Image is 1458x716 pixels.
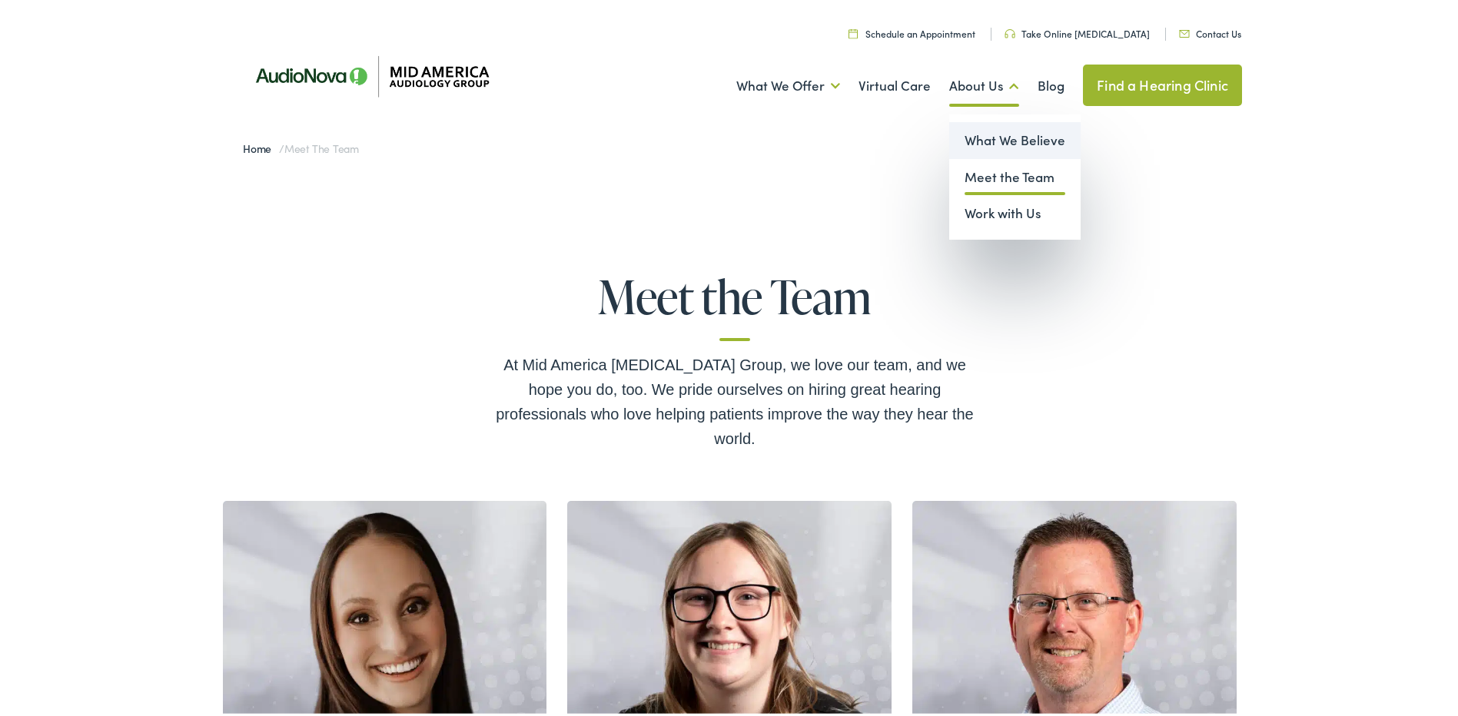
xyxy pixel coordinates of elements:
h1: Meet the Team [489,268,981,338]
a: About Us [949,55,1019,111]
span: / [243,138,359,153]
a: Home [243,138,279,153]
a: Virtual Care [859,55,931,111]
a: Meet the Team [949,156,1081,193]
img: utility icon [1179,27,1190,35]
a: What We Believe [949,119,1081,156]
img: utility icon [849,25,858,35]
a: What We Offer [736,55,840,111]
a: Schedule an Appointment [849,24,975,37]
img: utility icon [1005,26,1015,35]
a: Work with Us [949,192,1081,229]
span: Meet the Team [284,138,359,153]
div: At Mid America [MEDICAL_DATA] Group, we love our team, and we hope you do, too. We pride ourselve... [489,350,981,448]
a: Contact Us [1179,24,1241,37]
a: Take Online [MEDICAL_DATA] [1005,24,1150,37]
a: Blog [1038,55,1064,111]
a: Find a Hearing Clinic [1083,61,1242,103]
